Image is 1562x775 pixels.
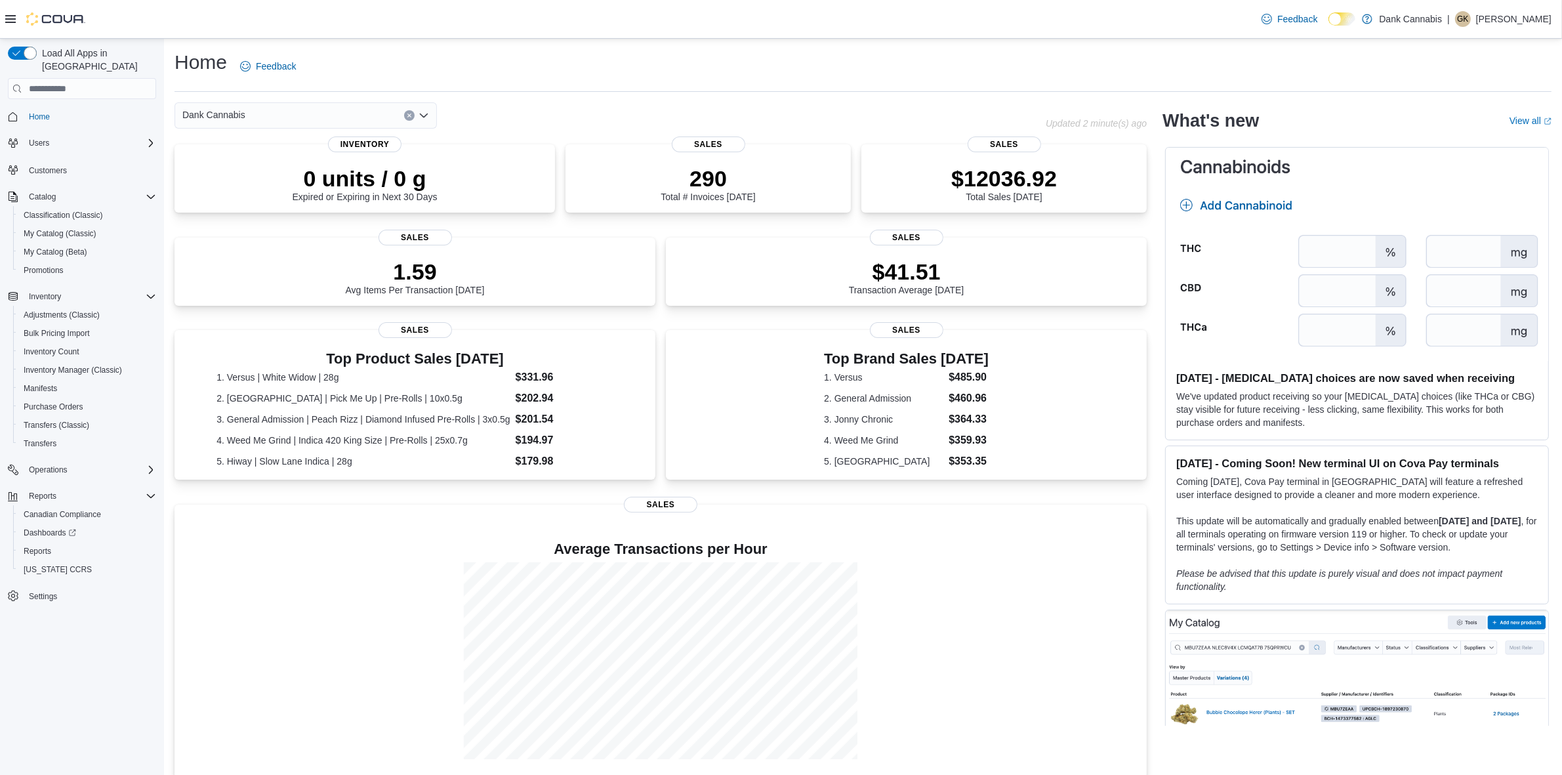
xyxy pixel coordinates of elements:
button: Promotions [13,261,161,280]
div: Transaction Average [DATE] [849,259,964,295]
span: Promotions [24,265,64,276]
h3: [DATE] - Coming Soon! New terminal UI on Cova Pay terminals [1176,457,1538,470]
p: [PERSON_NAME] [1476,11,1552,27]
a: My Catalog (Classic) [18,226,102,241]
dt: 1. Versus [824,371,943,384]
span: Transfers (Classic) [18,417,156,433]
span: Canadian Compliance [18,507,156,522]
span: Dashboards [18,525,156,541]
p: $12036.92 [951,165,1057,192]
span: Feedback [1277,12,1317,26]
button: Home [3,107,161,126]
span: Sales [968,136,1041,152]
span: Manifests [24,383,57,394]
nav: Complex example [8,102,156,640]
span: Operations [29,465,68,475]
h1: Home [175,49,227,75]
span: Inventory [29,291,61,302]
p: Coming [DATE], Cova Pay terminal in [GEOGRAPHIC_DATA] will feature a refreshed user interface des... [1176,475,1538,501]
button: Customers [3,160,161,179]
span: Inventory Manager (Classic) [24,365,122,375]
button: Operations [24,462,73,478]
button: [US_STATE] CCRS [13,560,161,579]
button: Reports [24,488,62,504]
dd: $201.54 [516,411,613,427]
dt: 4. Weed Me Grind | Indica 420 King Size | Pre-Rolls | 25x0.7g [216,434,510,447]
span: Dank Cannabis [182,107,245,123]
dd: $485.90 [949,369,989,385]
a: Dashboards [18,525,81,541]
a: Manifests [18,381,62,396]
span: Sales [379,230,452,245]
button: My Catalog (Beta) [13,243,161,261]
div: Total Sales [DATE] [951,165,1057,202]
span: Purchase Orders [24,402,83,412]
button: My Catalog (Classic) [13,224,161,243]
span: Reports [18,543,156,559]
span: Home [24,108,156,125]
strong: [DATE] and [DATE] [1439,516,1521,526]
span: My Catalog (Beta) [18,244,156,260]
span: Sales [672,136,745,152]
span: My Catalog (Classic) [18,226,156,241]
a: Adjustments (Classic) [18,307,105,323]
a: Bulk Pricing Import [18,325,95,341]
a: Promotions [18,262,69,278]
span: Transfers (Classic) [24,420,89,430]
dt: 2. [GEOGRAPHIC_DATA] | Pick Me Up | Pre-Rolls | 10x0.5g [216,392,510,405]
span: Customers [29,165,67,176]
h3: Top Brand Sales [DATE] [824,351,989,367]
h3: [DATE] - [MEDICAL_DATA] choices are now saved when receiving [1176,371,1538,385]
span: Bulk Pricing Import [24,328,90,339]
a: Inventory Count [18,344,85,360]
span: My Catalog (Classic) [24,228,96,239]
dd: $460.96 [949,390,989,406]
h3: Top Product Sales [DATE] [216,351,613,367]
button: Inventory Count [13,343,161,361]
p: 290 [661,165,755,192]
span: Sales [870,230,943,245]
span: Settings [29,591,57,602]
a: My Catalog (Beta) [18,244,92,260]
dd: $202.94 [516,390,613,406]
p: $41.51 [849,259,964,285]
span: Settings [24,588,156,604]
button: Canadian Compliance [13,505,161,524]
button: Clear input [404,110,415,121]
button: Adjustments (Classic) [13,306,161,324]
span: Sales [870,322,943,338]
span: Promotions [18,262,156,278]
dt: 4. Weed Me Grind [824,434,943,447]
dt: 3. General Admission | Peach Rizz | Diamond Infused Pre-Rolls | 3x0.5g [216,413,510,426]
span: Inventory [328,136,401,152]
a: Inventory Manager (Classic) [18,362,127,378]
svg: External link [1544,117,1552,125]
dt: 2. General Admission [824,392,943,405]
button: Transfers (Classic) [13,416,161,434]
div: Gurpreet Kalkat [1455,11,1471,27]
span: Inventory Manager (Classic) [18,362,156,378]
button: Purchase Orders [13,398,161,416]
span: Home [29,112,50,122]
span: GK [1457,11,1468,27]
dd: $331.96 [516,369,613,385]
span: Feedback [256,60,296,73]
a: Feedback [1256,6,1323,32]
button: Users [24,135,54,151]
p: 0 units / 0 g [293,165,438,192]
span: Sales [379,322,452,338]
button: Transfers [13,434,161,453]
button: Catalog [24,189,61,205]
div: Expired or Expiring in Next 30 Days [293,165,438,202]
span: Manifests [18,381,156,396]
button: Inventory [3,287,161,306]
dd: $194.97 [516,432,613,448]
div: Total # Invoices [DATE] [661,165,755,202]
em: Please be advised that this update is purely visual and does not impact payment functionality. [1176,568,1502,592]
span: Adjustments (Classic) [18,307,156,323]
span: Reports [29,491,56,501]
img: Cova [26,12,85,26]
div: Avg Items Per Transaction [DATE] [346,259,485,295]
span: Customers [24,161,156,178]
